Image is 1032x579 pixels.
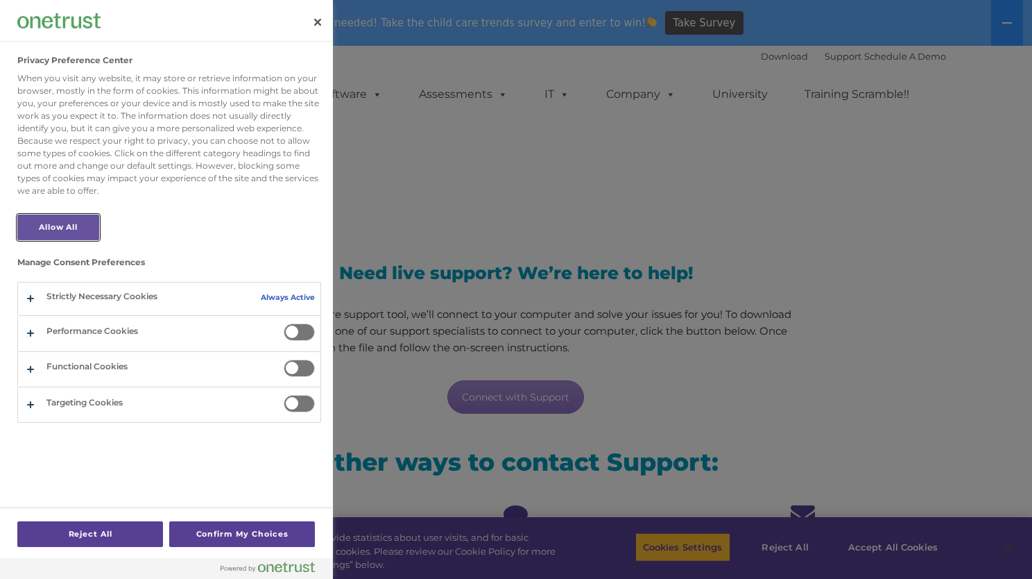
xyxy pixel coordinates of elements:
a: Powered by OneTrust Opens in a new Tab [221,562,326,579]
button: Reject All [17,521,163,547]
button: Allow All [17,215,99,240]
h2: Privacy Preference Center [17,56,132,65]
button: Confirm My Choices [169,521,315,547]
img: Powered by OneTrust Opens in a new Tab [221,562,315,573]
img: Company Logo [17,13,101,28]
div: Company Logo [17,7,101,35]
div: When you visit any website, it may store or retrieve information on your browser, mostly in the f... [17,72,321,197]
button: Close [302,7,333,37]
h3: Manage Consent Preferences [17,258,321,274]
